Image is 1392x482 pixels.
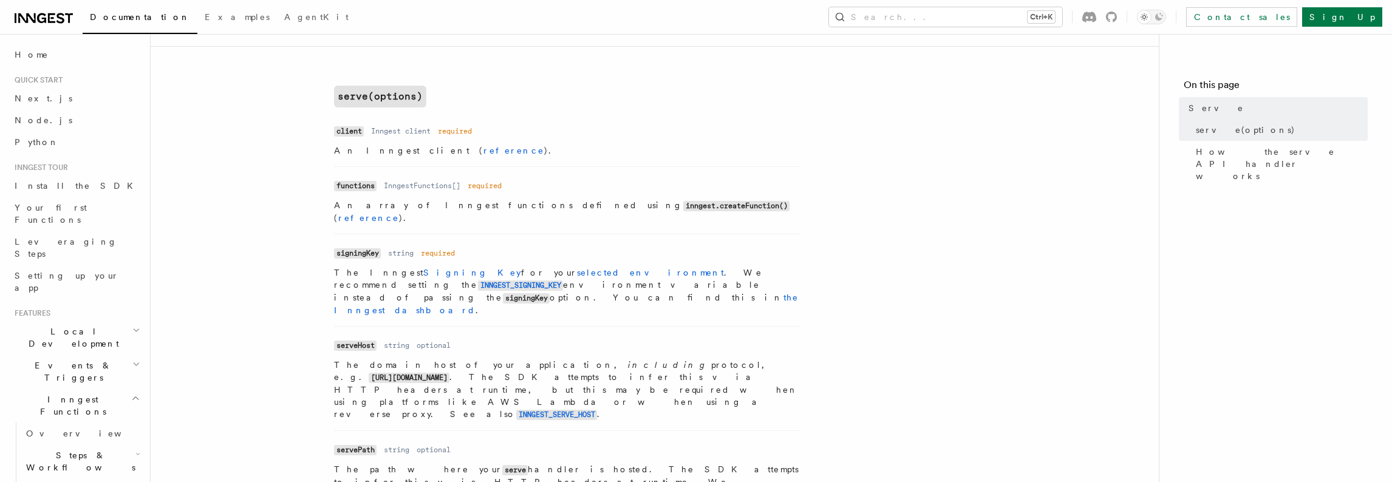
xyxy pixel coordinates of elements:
[15,93,72,103] span: Next.js
[417,341,451,350] dd: optional
[503,293,550,304] code: signingKey
[516,409,597,419] a: INNGEST_SERVE_HOST
[1186,7,1297,27] a: Contact sales
[1191,119,1368,141] a: serve(options)
[26,429,151,438] span: Overview
[384,181,460,191] dd: InngestFunctions[]
[10,321,143,355] button: Local Development
[577,268,724,277] a: selected environment
[683,201,790,211] code: inngest.createFunction()
[334,144,800,157] p: An Inngest client ( ).
[21,423,143,444] a: Overview
[628,360,711,370] em: including
[10,175,143,197] a: Install the SDK
[10,265,143,299] a: Setting up your app
[384,445,409,455] dd: string
[384,341,409,350] dd: string
[1196,124,1295,136] span: serve(options)
[10,325,132,350] span: Local Development
[197,4,277,33] a: Examples
[15,271,119,293] span: Setting up your app
[334,341,377,351] code: serveHost
[338,213,399,223] a: reference
[10,355,143,389] button: Events & Triggers
[15,237,117,259] span: Leveraging Steps
[423,268,521,277] a: Signing Key
[10,109,143,131] a: Node.js
[388,248,414,258] dd: string
[417,445,451,455] dd: optional
[10,231,143,265] a: Leveraging Steps
[21,444,143,478] button: Steps & Workflows
[15,115,72,125] span: Node.js
[1302,7,1382,27] a: Sign Up
[483,146,544,155] a: reference
[15,181,140,191] span: Install the SDK
[15,49,49,61] span: Home
[10,389,143,423] button: Inngest Functions
[334,248,381,259] code: signingKey
[10,131,143,153] a: Python
[334,181,377,191] code: functions
[371,126,431,136] dd: Inngest client
[277,4,356,33] a: AgentKit
[15,137,59,147] span: Python
[10,197,143,231] a: Your first Functions
[83,4,197,34] a: Documentation
[1196,146,1368,182] span: How the serve API handler works
[468,181,502,191] dd: required
[516,410,597,420] code: INNGEST_SERVE_HOST
[438,126,472,136] dd: required
[1184,97,1368,119] a: Serve
[10,393,131,418] span: Inngest Functions
[502,465,528,475] code: serve
[1184,78,1368,97] h4: On this page
[10,44,143,66] a: Home
[1028,11,1055,23] kbd: Ctrl+K
[478,280,563,290] a: INNGEST_SIGNING_KEY
[829,7,1062,27] button: Search...Ctrl+K
[21,449,135,474] span: Steps & Workflows
[1189,102,1244,114] span: Serve
[15,203,87,225] span: Your first Functions
[10,87,143,109] a: Next.js
[10,359,132,384] span: Events & Triggers
[334,199,800,224] p: An array of Inngest functions defined using ( ).
[90,12,190,22] span: Documentation
[205,12,270,22] span: Examples
[10,75,63,85] span: Quick start
[334,126,364,137] code: client
[334,86,426,107] a: serve(options)
[334,359,800,421] p: The domain host of your application, protocol, e.g. . The SDK attempts to infer this via HTTP hea...
[284,12,349,22] span: AgentKit
[334,445,377,455] code: servePath
[334,266,800,316] p: The Inngest for your . We recommend setting the environment variable instead of passing the optio...
[10,163,68,172] span: Inngest tour
[10,308,50,318] span: Features
[1191,141,1368,187] a: How the serve API handler works
[421,248,455,258] dd: required
[1137,10,1166,24] button: Toggle dark mode
[478,280,563,291] code: INNGEST_SIGNING_KEY
[369,373,449,383] code: [URL][DOMAIN_NAME]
